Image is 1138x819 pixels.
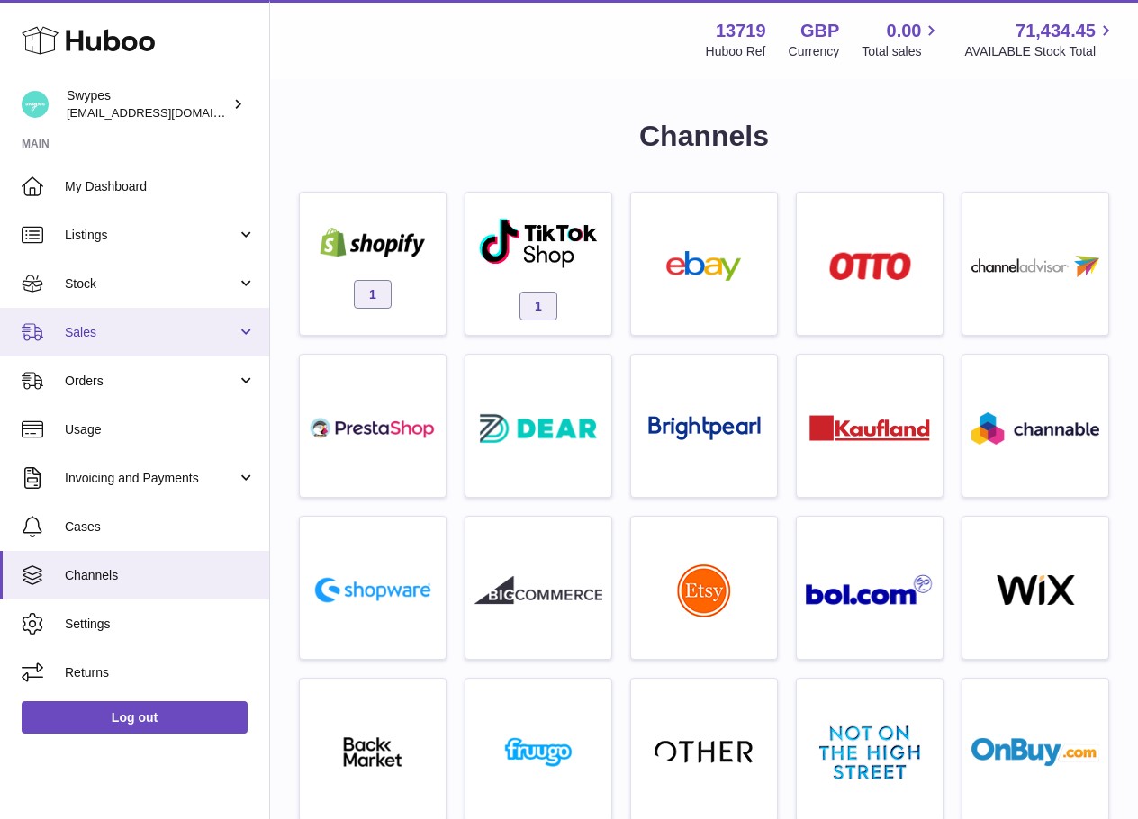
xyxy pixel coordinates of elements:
[971,202,1099,326] a: roseta-channel-advisor
[22,701,248,733] a: Log out
[309,571,437,608] img: roseta-shopware
[65,275,237,292] span: Stock
[519,292,557,320] span: 1
[65,470,237,487] span: Invoicing and Payments
[971,412,1099,445] img: roseta-channable
[800,19,839,43] strong: GBP
[22,91,49,118] img: internalAdmin-13719@internal.huboo.com
[354,280,392,309] span: 1
[309,202,437,326] a: shopify 1
[971,364,1099,488] a: roseta-channable
[640,364,768,488] a: roseta-brightpearl
[971,737,1099,767] img: onbuy
[1016,19,1096,43] span: 71,434.45
[829,252,911,280] img: roseta-otto
[65,324,237,341] span: Sales
[474,202,602,326] a: roseta-tiktokshop 1
[474,409,602,448] img: roseta-dear
[309,364,437,488] a: roseta-prestashop
[474,688,602,812] a: fruugo
[640,251,768,281] img: ebay
[309,413,437,443] img: roseta-prestashop
[809,415,930,441] img: roseta-kaufland
[677,563,731,617] img: roseta-etsy
[971,688,1099,812] a: onbuy
[887,19,922,43] span: 0.00
[806,364,934,488] a: roseta-kaufland
[65,616,256,633] span: Settings
[65,518,256,535] span: Cases
[655,739,754,766] img: other
[706,43,766,60] div: Huboo Ref
[819,725,920,779] img: notonthehighstreet
[648,416,761,441] img: roseta-brightpearl
[806,574,934,606] img: roseta-bol
[65,664,256,681] span: Returns
[65,178,256,195] span: My Dashboard
[964,43,1116,60] span: AVAILABLE Stock Total
[474,526,602,650] a: roseta-bigcommerce
[65,567,256,584] span: Channels
[862,43,942,60] span: Total sales
[67,87,229,121] div: Swypes
[716,19,766,43] strong: 13719
[65,227,237,244] span: Listings
[474,575,602,605] img: roseta-bigcommerce
[474,364,602,488] a: roseta-dear
[640,526,768,650] a: roseta-etsy
[806,526,934,650] a: roseta-bol
[67,105,265,120] span: [EMAIL_ADDRESS][DOMAIN_NAME]
[309,737,437,767] img: backmarket
[309,526,437,650] a: roseta-shopware
[478,217,600,269] img: roseta-tiktokshop
[964,19,1116,60] a: 71,434.45 AVAILABLE Stock Total
[789,43,840,60] div: Currency
[65,373,237,390] span: Orders
[640,688,768,812] a: other
[806,688,934,812] a: notonthehighstreet
[309,688,437,812] a: backmarket
[971,256,1099,277] img: roseta-channel-advisor
[806,202,934,326] a: roseta-otto
[971,575,1099,605] img: wix
[971,526,1099,650] a: wix
[640,202,768,326] a: ebay
[474,737,602,767] img: fruugo
[862,19,942,60] a: 0.00 Total sales
[309,228,437,257] img: shopify
[299,117,1109,156] h1: Channels
[65,421,256,438] span: Usage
